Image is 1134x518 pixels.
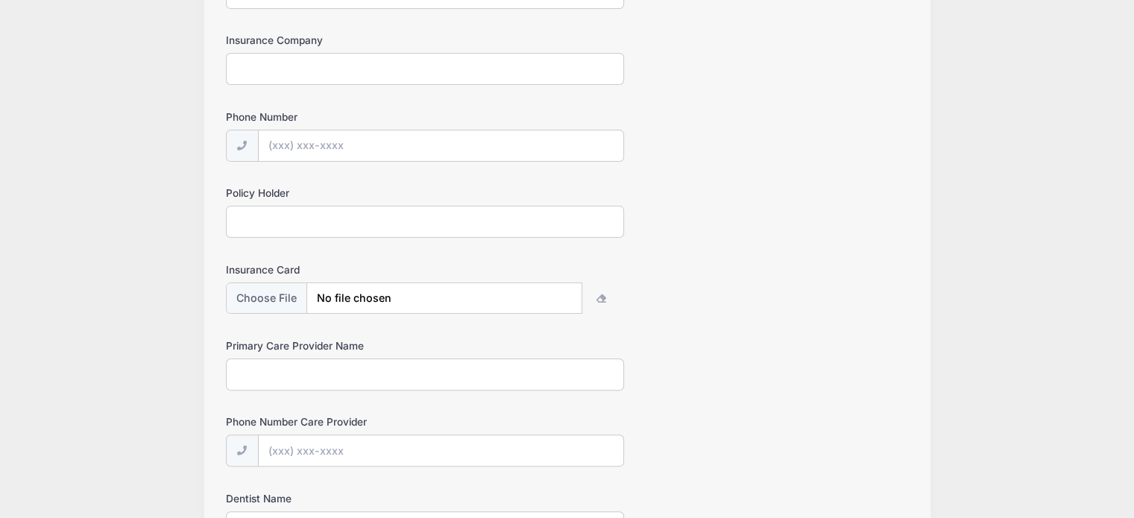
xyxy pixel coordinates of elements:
label: Primary Care Provider Name [226,338,453,353]
label: Dentist Name [226,491,453,506]
label: Phone Number Care Provider [226,414,453,429]
input: (xxx) xxx-xxxx [258,435,624,467]
label: Policy Holder [226,186,453,200]
label: Insurance Company [226,33,453,48]
label: Phone Number [226,110,453,124]
input: (xxx) xxx-xxxx [258,130,624,162]
label: Insurance Card [226,262,453,277]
